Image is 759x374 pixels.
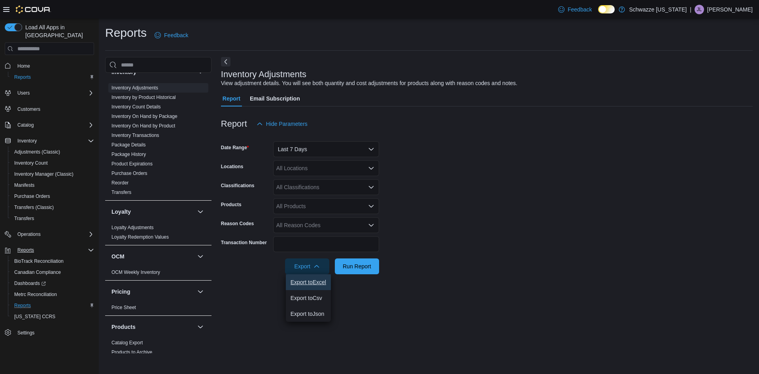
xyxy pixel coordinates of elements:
span: Transfers [14,215,34,222]
button: OCM [111,252,194,260]
span: Inventory [14,136,94,146]
span: Package Details [111,142,146,148]
a: Feedback [555,2,595,17]
span: Inventory On Hand by Package [111,113,177,120]
span: Inventory by Product Historical [111,94,176,101]
button: Transfers [8,213,97,224]
span: Inventory Manager (Classic) [11,169,94,179]
button: Reports [14,245,37,255]
button: Open list of options [368,184,374,190]
a: OCM Weekly Inventory [111,270,160,275]
button: Customers [2,103,97,115]
span: Manifests [11,180,94,190]
span: Reports [11,72,94,82]
span: Adjustments (Classic) [14,149,60,155]
span: Feedback [568,6,592,13]
label: Classifications [221,182,255,189]
span: Home [14,61,94,70]
a: Loyalty Adjustments [111,225,154,230]
a: Inventory Count Details [111,104,161,110]
a: Products to Archive [111,349,152,355]
a: Inventory Transactions [111,133,159,138]
span: Reports [14,74,31,80]
a: Transfers [11,214,37,223]
label: Reason Codes [221,220,254,227]
nav: Complex example [5,57,94,359]
button: Last 7 Days [273,141,379,157]
div: OCM [105,268,211,280]
button: Canadian Compliance [8,267,97,278]
button: Users [14,88,33,98]
span: BioTrack Reconciliation [11,256,94,266]
a: Catalog Export [111,340,143,346]
span: Settings [17,330,34,336]
button: [US_STATE] CCRS [8,311,97,322]
span: Transfers (Classic) [14,204,54,211]
a: Dashboards [8,278,97,289]
button: Open list of options [368,222,374,228]
span: Settings [14,328,94,338]
button: Pricing [111,288,194,296]
a: Metrc Reconciliation [11,290,60,299]
p: | [690,5,691,14]
button: Operations [2,229,97,240]
h3: Pricing [111,288,130,296]
span: Washington CCRS [11,312,94,321]
a: Reports [11,72,34,82]
span: Inventory On Hand by Product [111,123,175,129]
button: Reports [8,300,97,311]
button: Inventory [14,136,40,146]
button: Users [2,87,97,99]
span: Export [290,258,325,274]
label: Transaction Number [221,239,267,246]
span: Export to Csv [291,295,326,301]
a: Reorder [111,180,128,186]
a: Price Sheet [111,305,136,310]
a: Canadian Compliance [11,268,64,277]
div: Loyalty [105,223,211,245]
span: Hide Parameters [266,120,308,128]
a: Inventory Adjustments [111,85,158,91]
span: Catalog [17,122,34,128]
button: Inventory Count [8,158,97,169]
a: Transfers [111,190,131,195]
button: Home [2,60,97,71]
button: Export toCsv [286,290,331,306]
p: [PERSON_NAME] [707,5,753,14]
a: Product Expirations [111,161,153,167]
a: Adjustments (Classic) [11,147,63,157]
span: Home [17,63,30,69]
span: Transfers (Classic) [11,203,94,212]
span: BioTrack Reconciliation [14,258,64,264]
button: Operations [14,230,44,239]
span: Customers [14,104,94,114]
span: Export to Excel [291,279,326,285]
span: Inventory Count [11,158,94,168]
img: Cova [16,6,51,13]
span: Load All Apps in [GEOGRAPHIC_DATA] [22,23,94,39]
span: Canadian Compliance [14,269,61,275]
button: Catalog [2,120,97,131]
span: Users [14,88,94,98]
button: Next [221,57,230,66]
a: Dashboards [11,279,49,288]
span: Dark Mode [598,13,599,14]
button: Adjustments (Classic) [8,146,97,158]
span: Report [223,91,240,106]
label: Products [221,201,242,208]
span: Loyalty Adjustments [111,224,154,231]
h3: Products [111,323,136,331]
span: Price Sheet [111,304,136,311]
span: Email Subscription [250,91,300,106]
span: Purchase Orders [11,192,94,201]
span: Canadian Compliance [11,268,94,277]
a: BioTrack Reconciliation [11,256,67,266]
span: JL [697,5,702,14]
button: Metrc Reconciliation [8,289,97,300]
span: Catalog [14,120,94,130]
a: Purchase Orders [111,171,147,176]
h3: Inventory Adjustments [221,70,306,79]
button: Transfers (Classic) [8,202,97,213]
